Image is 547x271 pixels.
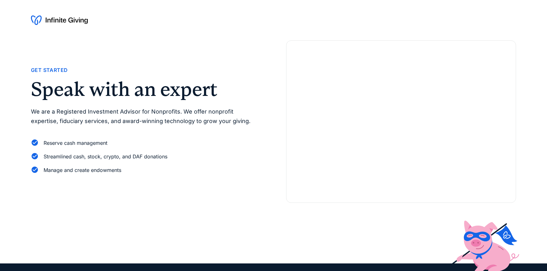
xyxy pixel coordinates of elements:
p: We are a Registered Investment Advisor for Nonprofits. We offer nonprofit expertise, fiduciary se... [31,107,261,126]
div: Manage and create endowments [44,166,121,174]
div: Reserve cash management [44,139,107,147]
h2: Speak with an expert [31,80,261,99]
div: Get Started [31,66,68,74]
div: Streamlined cash, stock, crypto, and DAF donations [44,152,167,161]
iframe: Form 0 [297,61,506,192]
